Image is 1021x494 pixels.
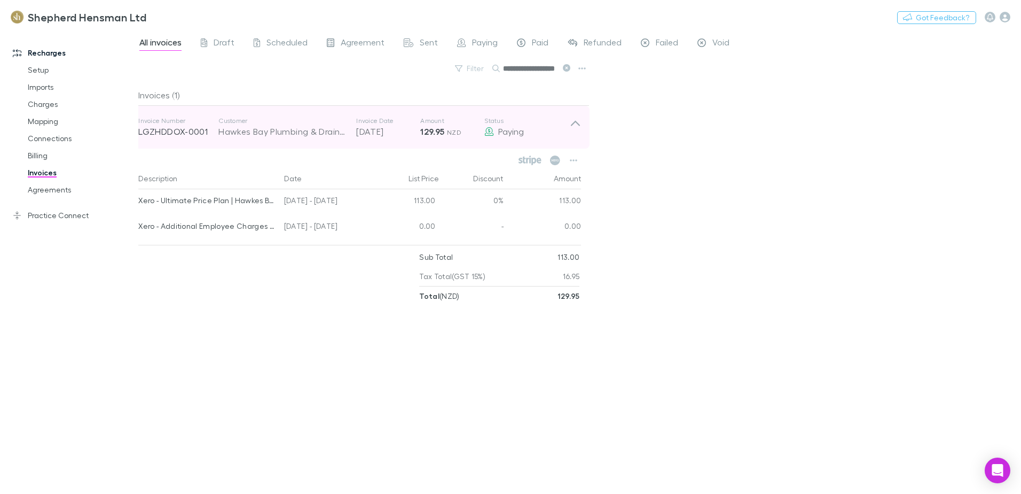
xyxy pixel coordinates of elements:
[584,37,622,51] span: Refunded
[280,189,376,215] div: [DATE] - [DATE]
[266,37,308,51] span: Scheduled
[218,125,345,138] div: Hawkes Bay Plumbing & Drainage Limited
[17,96,144,113] a: Charges
[280,215,376,241] div: [DATE] - [DATE]
[17,181,144,198] a: Agreements
[420,117,484,125] p: Amount
[419,287,459,306] p: ( NZD )
[28,11,146,24] h3: Shepherd Hensman Ltd
[419,291,439,300] strong: Total
[376,189,440,215] div: 113.00
[17,113,144,130] a: Mapping
[341,37,384,51] span: Agreement
[420,37,438,51] span: Sent
[498,126,524,136] span: Paying
[712,37,729,51] span: Void
[450,62,490,75] button: Filter
[419,248,453,267] p: Sub Total
[138,125,218,138] p: LGZHDDOX-0001
[4,4,153,30] a: Shepherd Hensman Ltd
[130,106,590,149] div: Invoice NumberLGZHDDOX-0001CustomerHawkes Bay Plumbing & Drainage LimitedInvoice Date[DATE]Amount...
[17,164,144,181] a: Invoices
[356,117,420,125] p: Invoice Date
[356,125,420,138] p: [DATE]
[11,11,23,24] img: Shepherd Hensman Ltd's Logo
[376,215,440,241] div: 0.00
[504,215,582,241] div: 0.00
[532,37,548,51] span: Paid
[447,128,461,136] span: NZD
[656,37,678,51] span: Failed
[440,215,504,241] div: -
[985,458,1010,483] div: Open Intercom Messenger
[138,189,276,212] div: Xero - Ultimate Price Plan | Hawkes Bay Plumbing & Drainage Limited
[138,215,276,237] div: Xero - Additional Employee Charges | Hawkes Bay Plumbing & Drainage Limited
[138,117,218,125] p: Invoice Number
[557,291,579,300] strong: 129.95
[472,37,498,51] span: Paying
[484,117,570,125] p: Status
[17,61,144,79] a: Setup
[139,37,182,51] span: All invoices
[419,267,485,286] p: Tax Total (GST 15%)
[563,267,580,286] p: 16.95
[440,189,504,215] div: 0%
[17,130,144,147] a: Connections
[17,79,144,96] a: Imports
[214,37,234,51] span: Draft
[420,126,444,137] strong: 129.95
[897,11,976,24] button: Got Feedback?
[218,117,345,125] p: Customer
[557,248,579,267] p: 113.00
[2,44,144,61] a: Recharges
[2,207,144,224] a: Practice Connect
[504,189,582,215] div: 113.00
[17,147,144,164] a: Billing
